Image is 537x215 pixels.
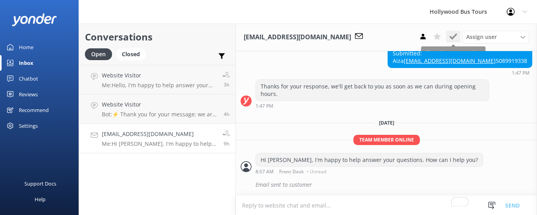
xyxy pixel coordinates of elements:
[19,55,33,71] div: Inbox
[102,100,218,109] h4: Website Visitor
[79,124,235,153] a: [EMAIL_ADDRESS][DOMAIN_NAME]Me:Hi [PERSON_NAME], I'm happy to help answer your questions. How can...
[388,70,532,75] div: Aug 27 2025 01:47pm (UTC -07:00) America/Tijuana
[85,29,230,44] h2: Conversations
[19,86,38,102] div: Reviews
[102,130,217,138] h4: [EMAIL_ADDRESS][DOMAIN_NAME]
[19,118,38,134] div: Settings
[256,104,273,108] strong: 1:47 PM
[256,80,489,101] div: Thanks for your response, we'll get back to you as soon as we can during opening hours.
[19,102,49,118] div: Recommend
[19,39,33,55] div: Home
[466,33,497,41] span: Assign user
[244,32,351,42] h3: [EMAIL_ADDRESS][DOMAIN_NAME]
[19,71,38,86] div: Chatbot
[79,65,235,94] a: Website VisitorMe:Hello, I'm happy to help answer your questions. How can I help you?3h
[116,50,150,58] a: Closed
[256,178,532,191] div: Email sent to customer
[224,111,230,118] span: Aug 28 2025 02:01pm (UTC -07:00) America/Tijuana
[224,140,230,147] span: Aug 28 2025 08:57am (UTC -07:00) America/Tijuana
[256,153,483,167] div: Hi [PERSON_NAME], I'm happy to help answer your questions. How can I help you?
[462,31,529,43] div: Assign User
[35,191,46,207] div: Help
[388,47,532,68] div: Submitted: Aiza 5089919338
[85,48,112,60] div: Open
[24,176,56,191] div: Support Docs
[102,82,217,89] p: Me: Hello, I'm happy to help answer your questions. How can I help you?
[256,169,274,174] strong: 8:57 AM
[102,71,217,80] h4: Website Visitor
[307,169,326,174] span: • Unread
[241,178,532,191] div: 2025-08-28T16:00:22.698
[374,119,399,126] span: [DATE]
[353,135,420,145] span: Team member online
[116,48,146,60] div: Closed
[85,50,116,58] a: Open
[279,169,304,174] span: Front Desk
[12,13,57,26] img: yonder-white-logo.png
[256,169,483,174] div: Aug 28 2025 08:57am (UTC -07:00) America/Tijuana
[102,111,218,118] p: Bot: ⚡ Thank you for your message; we are connecting you to a team member who will be with you sh...
[404,57,496,64] a: [EMAIL_ADDRESS][DOMAIN_NAME]
[256,103,489,108] div: Aug 27 2025 01:47pm (UTC -07:00) America/Tijuana
[236,196,537,215] textarea: To enrich screen reader interactions, please activate Accessibility in Grammarly extension settings
[102,140,217,147] p: Me: Hi [PERSON_NAME], I'm happy to help answer your questions. How can I help you?
[512,71,530,75] strong: 1:47 PM
[224,81,230,88] span: Aug 28 2025 02:31pm (UTC -07:00) America/Tijuana
[79,94,235,124] a: Website VisitorBot:⚡ Thank you for your message; we are connecting you to a team member who will ...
